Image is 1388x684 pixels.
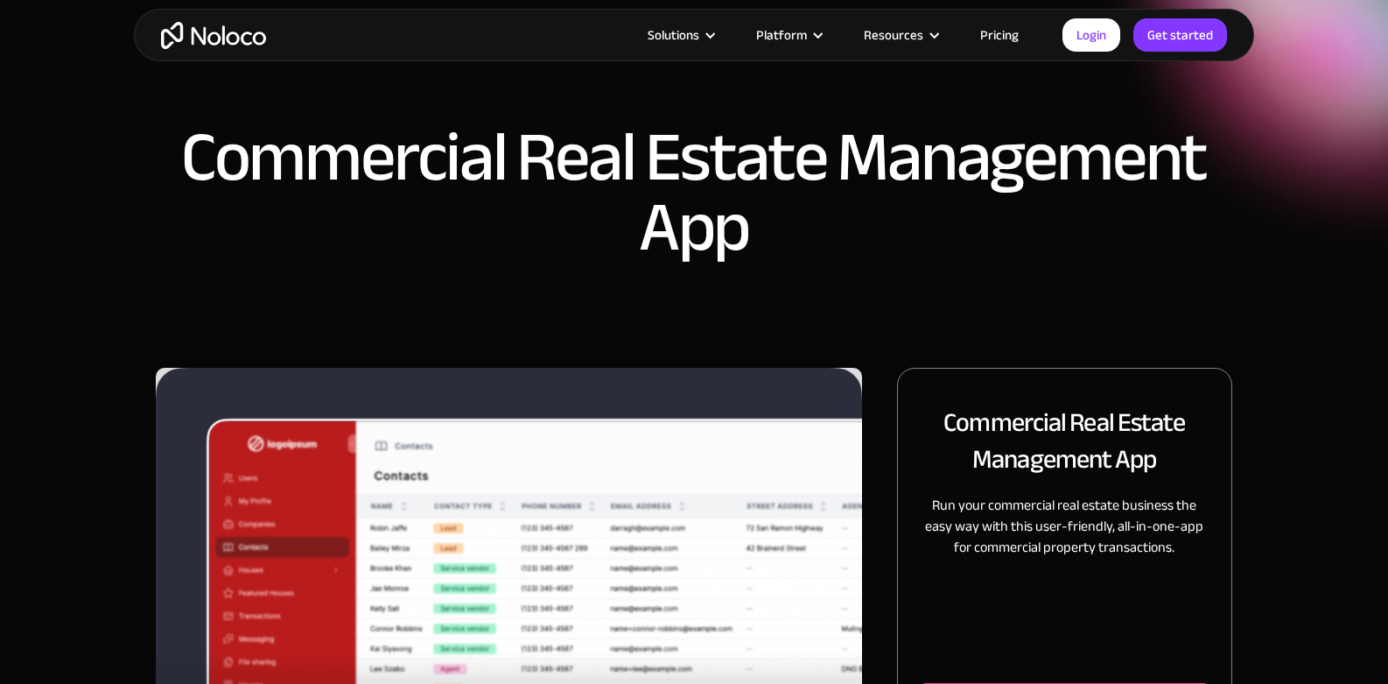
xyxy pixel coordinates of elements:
h2: Commercial Real Estate Management App [919,404,1210,477]
h1: Commercial Real Estate Management App [151,123,1237,263]
div: Platform [734,24,842,46]
div: Solutions [626,24,734,46]
div: Platform [756,24,807,46]
div: Resources [842,24,958,46]
a: Pricing [958,24,1041,46]
a: Login [1062,18,1120,52]
a: home [161,22,266,49]
div: Solutions [648,24,699,46]
div: Resources [864,24,923,46]
p: Run your commercial real estate business the easy way with this user-friendly, all-in-one-app for... [919,495,1210,558]
a: Get started [1133,18,1227,52]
